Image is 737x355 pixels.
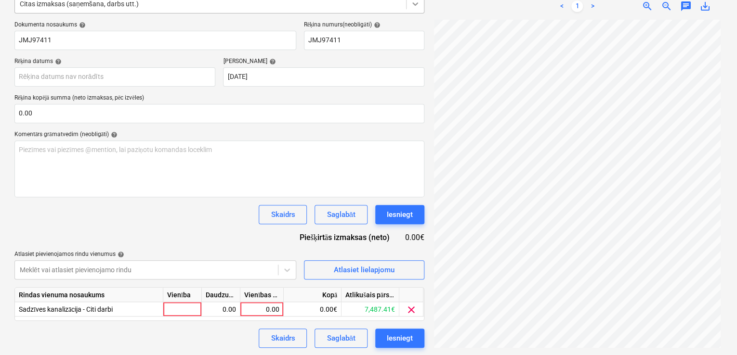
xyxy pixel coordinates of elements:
span: help [116,251,124,258]
div: Iesniegt [387,332,413,344]
p: Rēķina kopējā summa (neto izmaksas, pēc izvēles) [14,94,424,104]
span: save_alt [699,0,711,12]
div: [PERSON_NAME] [223,58,424,65]
span: help [371,22,380,28]
div: Rēķina datums [14,58,215,65]
input: Rēķina numurs [304,31,424,50]
span: Sadzīves kanalizācija - Citi darbi [19,305,113,313]
div: Saglabāt [327,332,355,344]
input: Rēķina kopējā summa (neto izmaksas, pēc izvēles) [14,104,424,123]
span: help [267,58,276,65]
div: Vienība [163,288,202,302]
a: Previous page [556,0,567,12]
button: Skaidrs [259,329,307,348]
div: Piešķirtās izmaksas (neto) [292,232,405,243]
div: Atlikušais pārskatītais budžets [342,288,399,302]
div: 0.00 [244,302,279,317]
button: Saglabāt [315,329,367,348]
button: Iesniegt [375,205,424,224]
div: Rindas vienuma nosaukums [15,288,163,302]
div: Skaidrs [271,332,295,344]
div: Dokumenta nosaukums [14,21,296,29]
span: chat [680,0,692,12]
div: 0.00€ [405,232,424,243]
span: help [77,22,86,28]
a: Page 1 is your current page [571,0,583,12]
div: Atlasiet lielapjomu [334,264,395,276]
button: Iesniegt [375,329,424,348]
input: Dokumenta nosaukums [14,31,296,50]
span: clear [406,304,417,316]
span: help [53,58,62,65]
div: Rēķina numurs (neobligāti) [304,21,424,29]
div: Daudzums [202,288,240,302]
div: Saglabāt [327,208,355,221]
div: 0.00€ [284,302,342,317]
div: 7,487.41€ [342,302,399,317]
div: Skaidrs [271,208,295,221]
input: Rēķina datums nav norādīts [14,67,215,87]
div: 0.00 [206,302,236,317]
div: Vienības cena [240,288,284,302]
a: Next page [587,0,598,12]
div: Komentārs grāmatvedim (neobligāti) [14,131,424,139]
div: Iesniegt [387,208,413,221]
div: Atlasiet pievienojamos rindu vienumus [14,251,296,258]
span: help [109,131,118,138]
iframe: Chat Widget [689,309,737,355]
span: zoom_out [661,0,672,12]
div: Kopā [284,288,342,302]
span: zoom_in [642,0,653,12]
button: Atlasiet lielapjomu [304,260,424,279]
button: Skaidrs [259,205,307,224]
input: Izpildes datums nav norādīts [223,67,424,87]
button: Saglabāt [315,205,367,224]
